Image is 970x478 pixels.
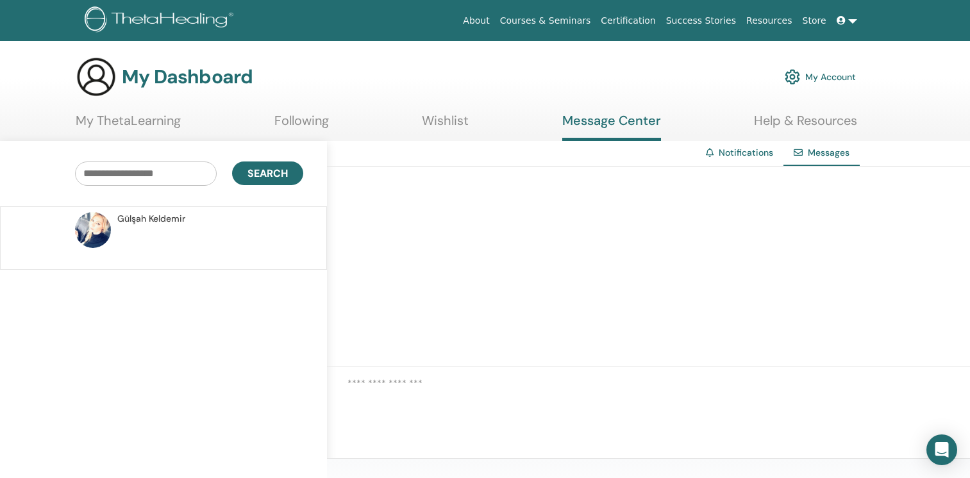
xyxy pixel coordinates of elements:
[232,161,303,185] button: Search
[785,66,800,88] img: cog.svg
[85,6,238,35] img: logo.png
[798,9,832,33] a: Store
[808,147,849,158] span: Messages
[741,9,798,33] a: Resources
[247,167,288,180] span: Search
[596,9,660,33] a: Certification
[422,113,469,138] a: Wishlist
[926,434,957,465] div: Open Intercom Messenger
[562,113,661,141] a: Message Center
[117,212,185,226] span: Gülşah Keldemir
[75,212,111,248] img: default.jpg
[274,113,329,138] a: Following
[76,56,117,97] img: generic-user-icon.jpg
[76,113,181,138] a: My ThetaLearning
[122,65,253,88] h3: My Dashboard
[458,9,494,33] a: About
[661,9,741,33] a: Success Stories
[785,63,856,91] a: My Account
[754,113,857,138] a: Help & Resources
[495,9,596,33] a: Courses & Seminars
[719,147,773,158] a: Notifications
